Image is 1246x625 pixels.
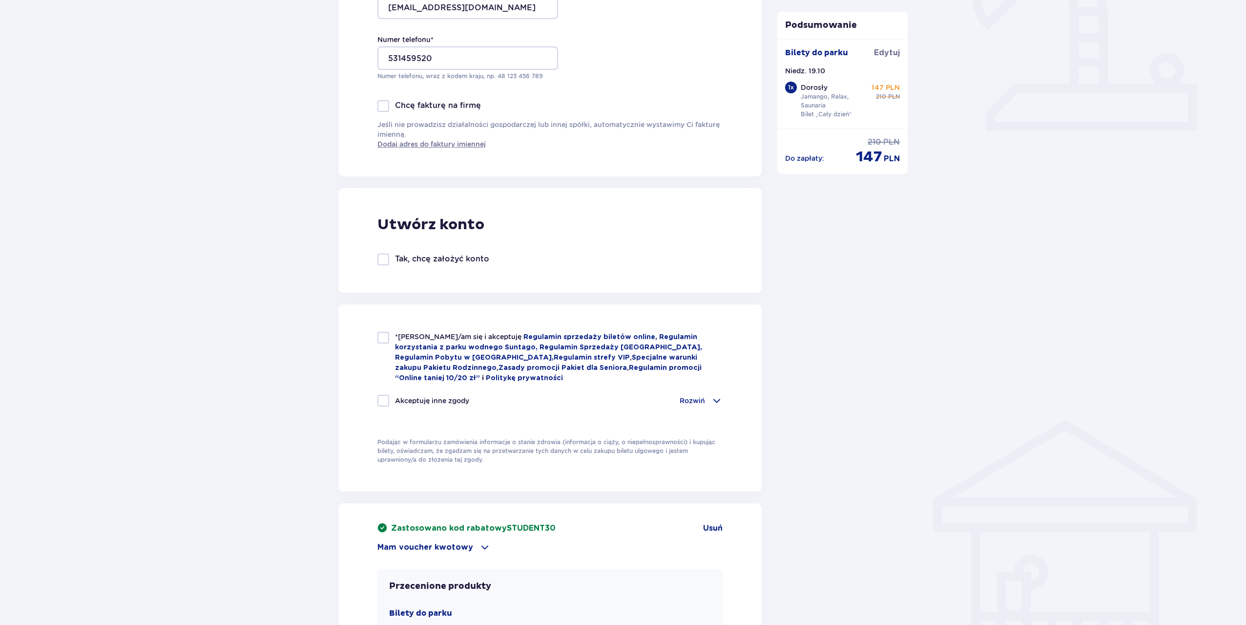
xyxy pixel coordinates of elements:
p: Chcę fakturę na firmę [395,100,481,111]
p: Zastosowano kod rabatowy [391,523,556,534]
span: 147 [856,148,882,166]
p: Numer telefonu, wraz z kodem kraju, np. 48 ​123 ​456 ​789 [377,72,558,81]
p: , , , [395,332,723,383]
p: Do zapłaty : [785,153,824,163]
div: 1 x [785,82,797,93]
a: Usuń [703,523,723,534]
p: Mam voucher kwotowy [377,542,473,553]
span: PLN [888,92,900,101]
span: 210 [868,137,881,148]
a: Regulamin Sprzedaży [GEOGRAPHIC_DATA], [540,344,702,351]
p: 147 PLN [872,83,900,92]
a: Regulamin strefy VIP [554,354,630,361]
p: Dorosły [801,83,828,92]
p: Niedz. 19.10 [785,66,825,76]
span: 210 [876,92,886,101]
span: *[PERSON_NAME]/am się i akceptuję [395,333,523,341]
span: PLN [884,153,900,164]
label: Numer telefonu * [377,35,434,44]
span: STUDENT30 [507,524,556,532]
input: Numer telefonu [377,46,558,70]
img: rounded green checkmark [377,523,387,533]
a: Politykę prywatności [486,375,563,382]
p: Akceptuję inne zgody [395,396,469,406]
a: Dodaj adres do faktury imiennej [377,139,486,149]
span: Edytuj [874,47,900,58]
p: Jamango, Relax, Saunaria [801,92,868,110]
span: PLN [883,137,900,148]
p: Tak, chcę założyć konto [395,254,489,264]
a: Zasady promocji Pakiet dla Seniora [498,365,627,371]
p: Jeśli nie prowadzisz działalności gospodarczej lub innej spółki, automatycznie wystawimy Ci faktu... [377,120,723,149]
p: Bilety do parku [785,47,848,58]
p: Przecenione produkty [389,581,491,592]
a: Regulamin sprzedaży biletów online, [523,334,659,341]
p: Bilet „Cały dzień” [801,110,852,119]
a: Regulamin Pobytu w [GEOGRAPHIC_DATA], [395,354,554,361]
p: Podsumowanie [777,20,908,31]
span: i [482,375,486,382]
p: Podając w formularzu zamówienia informacje o stanie zdrowia (informacja o ciąży, o niepełnosprawn... [377,438,723,464]
p: Bilety do parku [389,608,452,619]
p: Rozwiń [680,396,705,406]
p: Utwórz konto [377,216,484,234]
